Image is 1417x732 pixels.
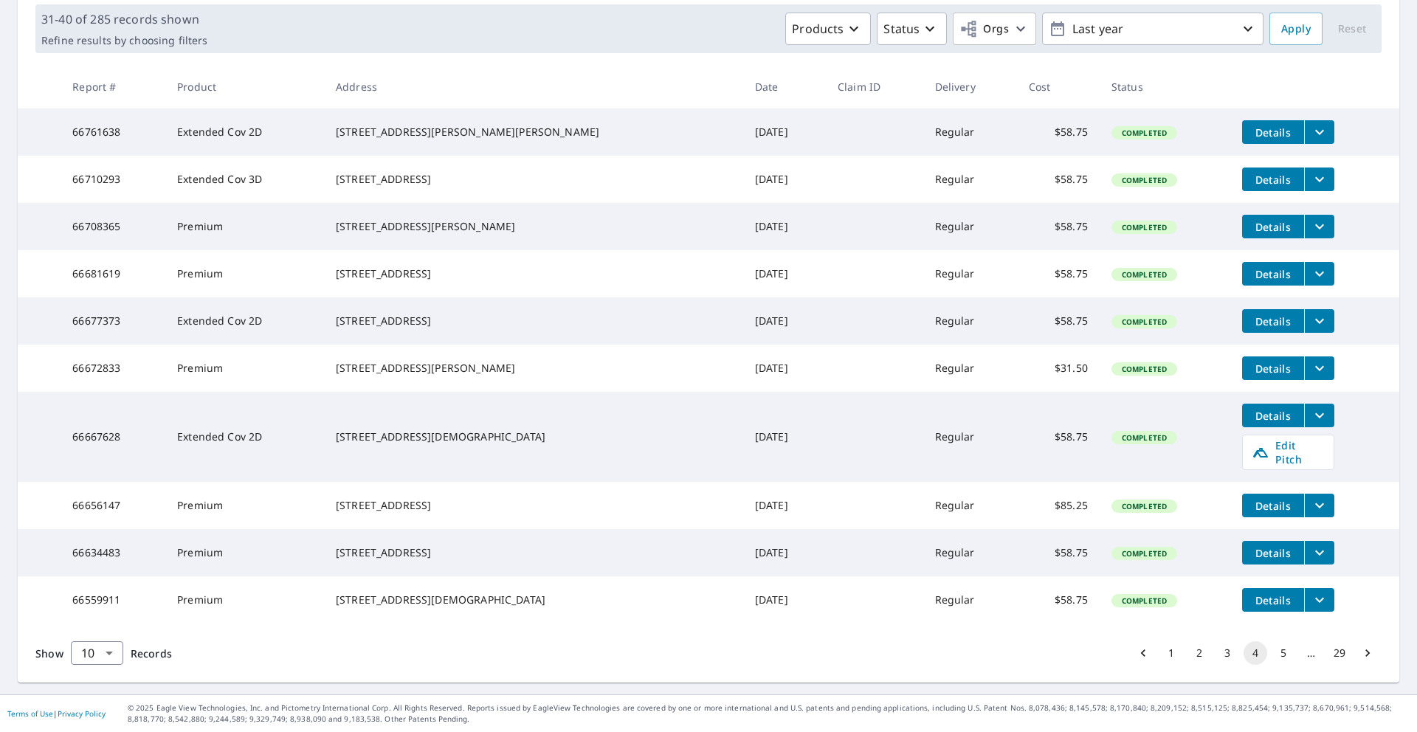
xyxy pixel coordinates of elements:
[61,203,165,250] td: 66708365
[336,429,731,444] div: [STREET_ADDRESS][DEMOGRAPHIC_DATA]
[165,250,324,297] td: Premium
[58,708,106,719] a: Privacy Policy
[165,345,324,392] td: Premium
[1304,404,1334,427] button: filesDropdownBtn-66667628
[71,632,123,674] div: 10
[953,13,1036,45] button: Orgs
[1244,641,1267,665] button: page 4
[1242,120,1304,144] button: detailsBtn-66761638
[1304,541,1334,564] button: filesDropdownBtn-66634483
[336,545,731,560] div: [STREET_ADDRESS]
[826,65,923,108] th: Claim ID
[1017,203,1100,250] td: $58.75
[743,156,826,203] td: [DATE]
[1113,222,1176,232] span: Completed
[1113,364,1176,374] span: Completed
[336,125,731,139] div: [STREET_ADDRESS][PERSON_NAME][PERSON_NAME]
[41,10,207,28] p: 31-40 of 285 records shown
[1113,501,1176,511] span: Completed
[1300,646,1323,660] div: …
[743,576,826,624] td: [DATE]
[1251,220,1295,234] span: Details
[165,297,324,345] td: Extended Cov 2D
[1113,317,1176,327] span: Completed
[61,297,165,345] td: 66677373
[71,641,123,665] div: Show 10 records
[336,172,731,187] div: [STREET_ADDRESS]
[1100,65,1230,108] th: Status
[165,482,324,529] td: Premium
[1017,529,1100,576] td: $58.75
[336,266,731,281] div: [STREET_ADDRESS]
[923,345,1017,392] td: Regular
[1242,588,1304,612] button: detailsBtn-66559911
[923,576,1017,624] td: Regular
[1304,494,1334,517] button: filesDropdownBtn-66656147
[743,203,826,250] td: [DATE]
[61,65,165,108] th: Report #
[923,297,1017,345] td: Regular
[1113,175,1176,185] span: Completed
[743,482,826,529] td: [DATE]
[41,34,207,47] p: Refine results by choosing filters
[131,646,172,660] span: Records
[165,156,324,203] td: Extended Cov 3D
[1017,482,1100,529] td: $85.25
[1328,641,1351,665] button: Go to page 29
[1242,309,1304,333] button: detailsBtn-66677373
[165,576,324,624] td: Premium
[743,392,826,482] td: [DATE]
[923,250,1017,297] td: Regular
[1131,641,1155,665] button: Go to previous page
[1304,356,1334,380] button: filesDropdownBtn-66672833
[792,20,844,38] p: Products
[1356,641,1379,665] button: Go to next page
[61,156,165,203] td: 66710293
[1017,392,1100,482] td: $58.75
[1252,438,1325,466] span: Edit Pitch
[1017,345,1100,392] td: $31.50
[1113,432,1176,443] span: Completed
[1017,108,1100,156] td: $58.75
[1159,641,1183,665] button: Go to page 1
[1129,641,1382,665] nav: pagination navigation
[743,108,826,156] td: [DATE]
[1242,168,1304,191] button: detailsBtn-66710293
[743,297,826,345] td: [DATE]
[1017,250,1100,297] td: $58.75
[165,529,324,576] td: Premium
[1251,362,1295,376] span: Details
[61,108,165,156] td: 66761638
[1304,168,1334,191] button: filesDropdownBtn-66710293
[336,314,731,328] div: [STREET_ADDRESS]
[1242,356,1304,380] button: detailsBtn-66672833
[1017,297,1100,345] td: $58.75
[923,156,1017,203] td: Regular
[1281,20,1311,38] span: Apply
[324,65,743,108] th: Address
[923,392,1017,482] td: Regular
[35,646,63,660] span: Show
[7,708,53,719] a: Terms of Use
[1304,309,1334,333] button: filesDropdownBtn-66677373
[1017,576,1100,624] td: $58.75
[1216,641,1239,665] button: Go to page 3
[1304,262,1334,286] button: filesDropdownBtn-66681619
[1113,128,1176,138] span: Completed
[1017,156,1100,203] td: $58.75
[1017,65,1100,108] th: Cost
[1242,404,1304,427] button: detailsBtn-66667628
[61,345,165,392] td: 66672833
[7,709,106,718] p: |
[1269,13,1323,45] button: Apply
[877,13,947,45] button: Status
[743,345,826,392] td: [DATE]
[1251,499,1295,513] span: Details
[61,250,165,297] td: 66681619
[743,529,826,576] td: [DATE]
[785,13,871,45] button: Products
[1242,215,1304,238] button: detailsBtn-66708365
[883,20,920,38] p: Status
[61,482,165,529] td: 66656147
[165,203,324,250] td: Premium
